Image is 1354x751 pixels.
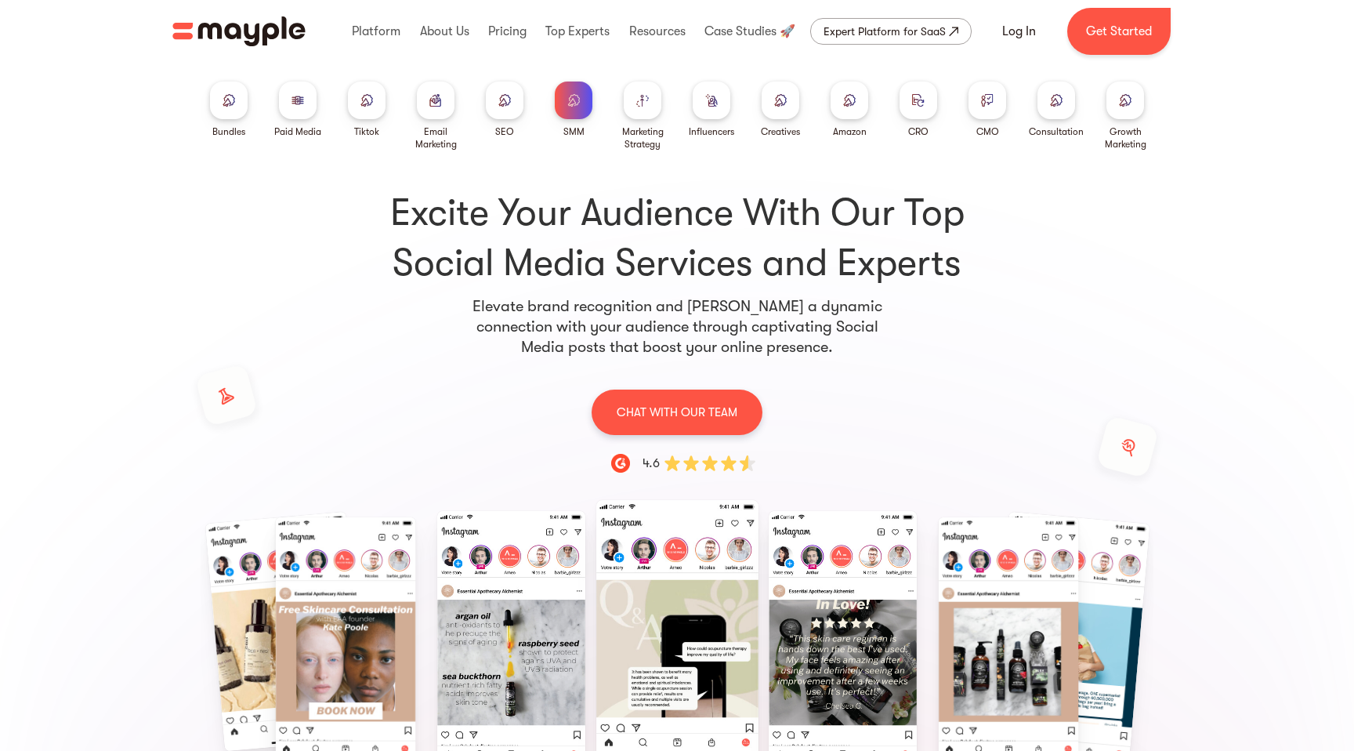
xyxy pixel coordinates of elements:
a: CMO [968,82,1006,138]
div: Consultation [1029,125,1084,138]
div: CMO [976,125,999,138]
a: Tiktok [348,82,386,138]
a: CRO [900,82,937,138]
div: Influencers [689,125,734,138]
div: Top Experts [541,6,614,56]
div: Creatives [761,125,800,138]
div: Expert Platform for SaaS [824,22,946,41]
a: Email Marketing [407,82,464,151]
p: CHAT WITH OUR TEAM [617,402,737,423]
a: Influencers [689,82,734,138]
div: Marketing Strategy [614,125,671,151]
div: About Us [416,6,473,56]
a: Log In [983,13,1055,50]
div: Tiktok [354,125,379,138]
div: Resources [625,6,690,56]
div: Paid Media [274,125,321,138]
a: Consultation [1029,82,1084,138]
a: Creatives [761,82,800,138]
a: home [172,16,306,46]
p: Elevate brand recognition and [PERSON_NAME] a dynamic connection with your audience through capti... [470,296,884,357]
div: 9 / 11 [110,517,251,746]
a: SEO [486,82,523,138]
a: Expert Platform for SaaS [810,18,972,45]
a: Bundles [210,82,248,138]
div: Growth Marketing [1097,125,1153,151]
div: 4.6 [643,454,660,473]
a: Marketing Strategy [614,82,671,151]
a: SMM [555,82,592,138]
div: Platform [348,6,404,56]
div: Email Marketing [407,125,464,151]
div: SMM [563,125,585,138]
div: Pricing [484,6,530,56]
a: Amazon [831,82,868,138]
a: Growth Marketing [1097,82,1153,151]
div: Bundles [212,125,245,138]
img: Mayple logo [172,16,306,46]
a: Paid Media [274,82,321,138]
a: CHAT WITH OUR TEAM [592,389,762,435]
div: Amazon [833,125,867,138]
div: 1 / 11 [606,517,748,746]
div: CRO [908,125,929,138]
a: Get Started [1067,8,1171,55]
h1: Excite Your Audience With Our Top Social Media Services and Experts [201,188,1153,288]
div: SEO [495,125,514,138]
